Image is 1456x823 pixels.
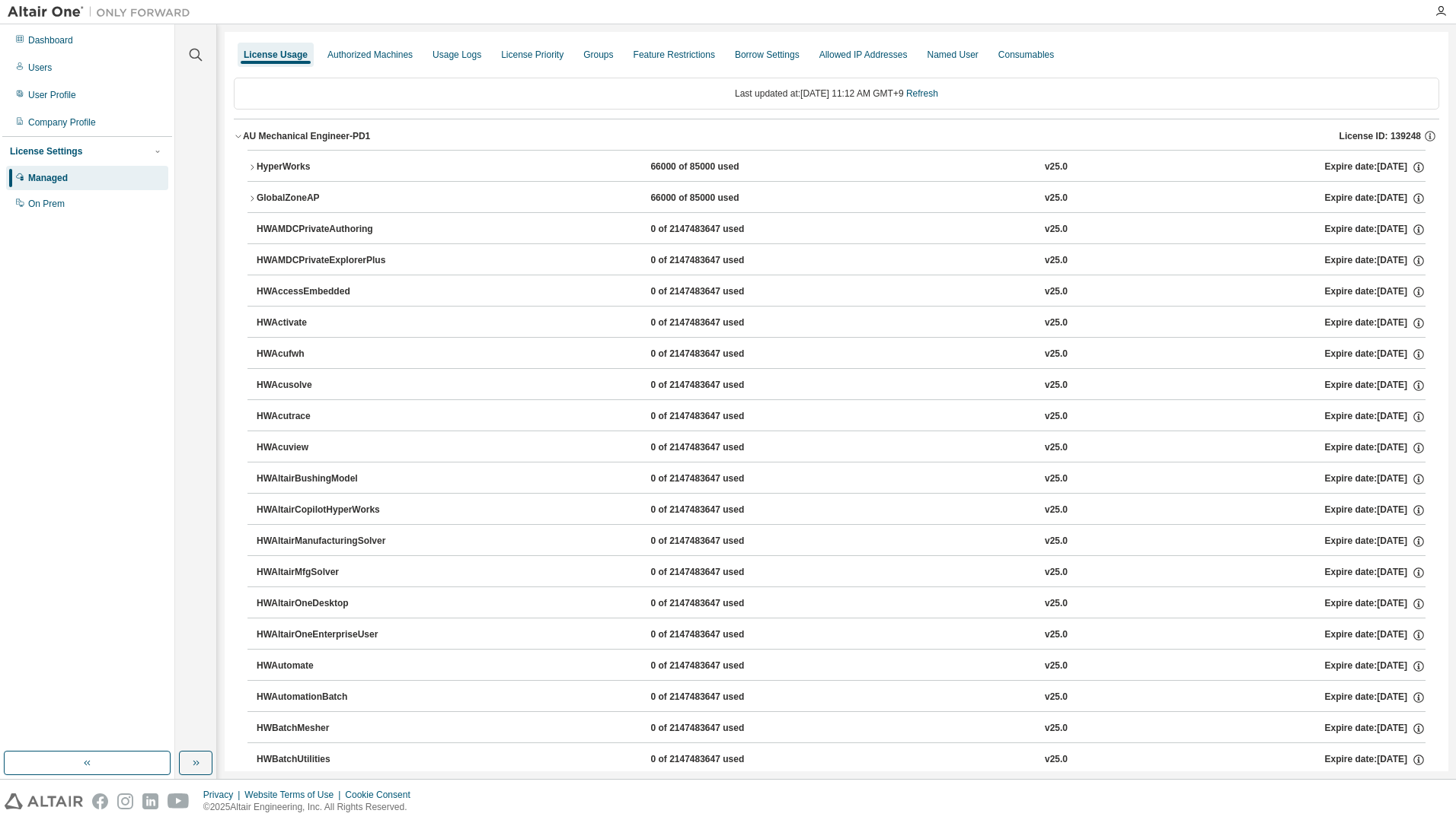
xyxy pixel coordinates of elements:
div: v25.0 [1045,659,1068,673]
div: User Profile [28,89,76,101]
button: HWAcuview0 of 2147483647 usedv25.0Expire date:[DATE] [257,431,1426,465]
img: Altair One [8,5,198,20]
div: GlobalZoneAP [257,192,394,205]
div: Expire date: [DATE] [1324,410,1425,424]
div: v25.0 [1045,348,1068,361]
button: HWAltairBushingModel0 of 2147483647 usedv25.0Expire date:[DATE] [257,462,1426,496]
div: HWAutomate [257,659,394,673]
div: HWAltairBushingModel [257,472,394,486]
button: HWAccessEmbedded0 of 2147483647 usedv25.0Expire date:[DATE] [257,275,1426,309]
div: Expire date: [DATE] [1324,504,1425,517]
div: 0 of 2147483647 used [650,504,787,517]
div: On Prem [28,198,65,210]
div: v25.0 [1045,753,1068,767]
div: Last updated at: [DATE] 11:12 AM GMT+9 [234,78,1439,110]
div: HWAcusolve [257,379,394,392]
div: 0 of 2147483647 used [650,441,787,455]
div: HWAcuview [257,441,394,455]
div: HWBatchUtilities [257,753,394,767]
button: HWAMDCPrivateAuthoring0 of 2147483647 usedv25.0Expire date:[DATE] [257,213,1426,246]
button: HWAcutrace0 of 2147483647 usedv25.0Expire date:[DATE] [257,400,1426,434]
button: HWAMDCPrivateExplorerPlus0 of 2147483647 usedv25.0Expire date:[DATE] [257,244,1426,278]
button: HWAltairCopilotHyperWorks0 of 2147483647 usedv25.0Expire date:[DATE] [257,494,1426,527]
div: Users [28,62,52,74]
div: HWAcufwh [257,348,394,361]
div: Named User [927,49,978,61]
div: 0 of 2147483647 used [650,223,787,237]
div: HWAltairCopilotHyperWorks [257,504,394,517]
div: Usage Logs [433,49,481,61]
div: Expire date: [DATE] [1324,379,1425,392]
div: HWActivate [257,316,394,330]
div: HWAltairMfgSolver [257,566,394,580]
div: v25.0 [1045,160,1068,174]
img: linkedin.svg [142,793,158,809]
div: Groups [583,49,613,61]
div: Authorized Machines [327,49,413,61]
img: altair_logo.svg [5,793,83,809]
div: Expire date: [DATE] [1324,659,1425,673]
div: v25.0 [1045,441,1068,455]
button: GlobalZoneAP66000 of 85000 usedv25.0Expire date:[DATE] [247,182,1426,215]
button: HWAltairOneDesktop0 of 2147483647 usedv25.0Expire date:[DATE] [257,587,1426,621]
div: v25.0 [1045,597,1068,611]
div: Feature Restrictions [634,49,715,61]
div: v25.0 [1045,410,1068,424]
img: instagram.svg [117,793,133,809]
div: v25.0 [1045,566,1068,580]
button: AU Mechanical Engineer-PD1License ID: 139248 [234,119,1439,153]
img: facebook.svg [92,793,108,809]
div: HWAMDCPrivateAuthoring [257,223,394,237]
div: HWAMDCPrivateExplorerPlus [257,254,394,268]
div: License Priority [501,49,564,61]
div: HWAltairOneDesktop [257,597,394,611]
div: v25.0 [1045,691,1068,704]
div: Consumables [998,49,1054,61]
div: Expire date: [DATE] [1324,753,1425,767]
div: Company Profile [28,116,96,129]
div: v25.0 [1045,535,1068,548]
div: Cookie Consent [345,789,419,801]
div: Expire date: [DATE] [1324,160,1425,174]
div: v25.0 [1045,223,1068,237]
div: Expire date: [DATE] [1324,566,1425,580]
div: 0 of 2147483647 used [650,722,787,736]
div: Expire date: [DATE] [1324,348,1425,361]
button: HWBatchUtilities0 of 2147483647 usedv25.0Expire date:[DATE] [257,743,1426,777]
div: 0 of 2147483647 used [650,254,787,268]
button: HWBatchMesher0 of 2147483647 usedv25.0Expire date:[DATE] [257,712,1426,745]
div: HWAltairOneEnterpriseUser [257,628,394,642]
div: HWAutomationBatch [257,691,394,704]
div: Managed [28,172,68,184]
div: Expire date: [DATE] [1324,285,1425,299]
div: 0 of 2147483647 used [650,410,787,424]
div: 0 of 2147483647 used [650,628,787,642]
div: AU Mechanical Engineer-PD1 [243,130,370,142]
button: HWAutomationBatch0 of 2147483647 usedv25.0Expire date:[DATE] [257,681,1426,714]
div: HyperWorks [257,160,394,174]
span: License ID: 139248 [1339,130,1421,142]
div: 0 of 2147483647 used [650,566,787,580]
div: 66000 of 85000 used [650,160,787,174]
button: HWActivate0 of 2147483647 usedv25.0Expire date:[DATE] [257,307,1426,340]
div: HWAltairManufacturingSolver [257,535,394,548]
div: 0 of 2147483647 used [650,691,787,704]
div: v25.0 [1045,722,1068,736]
button: HWAcusolve0 of 2147483647 usedv25.0Expire date:[DATE] [257,369,1426,402]
p: © 2025 Altair Engineering, Inc. All Rights Reserved. [203,801,420,814]
div: HWAccessEmbedded [257,285,394,299]
div: v25.0 [1045,316,1068,330]
div: v25.0 [1045,192,1068,205]
div: Expire date: [DATE] [1324,223,1425,237]
div: v25.0 [1045,472,1068,486]
div: Dashboard [28,34,73,46]
div: Expire date: [DATE] [1324,597,1425,611]
div: Expire date: [DATE] [1324,254,1425,268]
img: youtube.svg [168,793,190,809]
div: Expire date: [DATE] [1324,691,1425,704]
div: Privacy [203,789,244,801]
div: 0 of 2147483647 used [650,597,787,611]
div: Expire date: [DATE] [1324,316,1425,330]
div: v25.0 [1045,628,1068,642]
div: HWAcutrace [257,410,394,424]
